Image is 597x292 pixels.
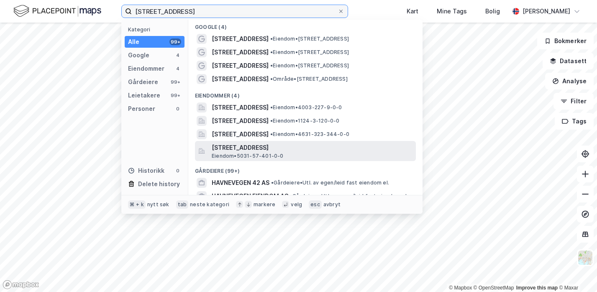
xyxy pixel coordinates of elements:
span: Område • [STREET_ADDRESS] [270,76,348,82]
img: logo.f888ab2527a4732fd821a326f86c7f29.svg [13,4,101,18]
span: [STREET_ADDRESS] [212,74,269,84]
div: Eiendommer [128,64,164,74]
button: Bokmerker [537,33,594,49]
span: Eiendom • 4631-323-344-0-0 [270,131,349,138]
div: 4 [174,65,181,72]
span: Gårdeiere • Utl. av egen/leid fast eiendom el. [271,179,389,186]
input: Søk på adresse, matrikkel, gårdeiere, leietakere eller personer [132,5,338,18]
div: Alle [128,37,139,47]
span: • [270,104,273,110]
span: • [270,118,273,124]
div: esc [309,200,322,209]
span: Eiendom • [STREET_ADDRESS] [270,62,349,69]
div: Delete history [138,179,180,189]
a: Mapbox homepage [3,280,39,289]
span: [STREET_ADDRESS] [212,143,413,153]
div: nytt søk [147,201,169,208]
div: Kategori [128,26,184,33]
div: [PERSON_NAME] [523,6,570,16]
img: Z [577,250,593,266]
button: Analyse [545,73,594,90]
span: • [290,193,292,199]
span: • [270,131,273,137]
div: Gårdeiere (99+) [188,161,423,176]
div: Google [128,50,149,60]
span: • [270,49,273,55]
button: Filter [553,93,594,110]
div: Historikk [128,166,164,176]
iframe: Chat Widget [555,252,597,292]
span: [STREET_ADDRESS] [212,116,269,126]
span: [STREET_ADDRESS] [212,129,269,139]
div: Bolig [485,6,500,16]
div: avbryt [323,201,341,208]
span: Eiendom • 5031-57-401-0-0 [212,153,284,159]
div: Mine Tags [437,6,467,16]
div: 99+ [169,92,181,99]
div: 0 [174,105,181,112]
div: Leietakere [128,90,160,100]
span: • [270,76,273,82]
div: 99+ [169,79,181,85]
a: OpenStreetMap [474,285,514,291]
a: Mapbox [449,285,472,291]
div: neste kategori [190,201,229,208]
div: Kart [407,6,418,16]
div: Personer [128,104,155,114]
span: • [270,62,273,69]
span: [STREET_ADDRESS] [212,102,269,113]
span: • [271,179,274,186]
div: 4 [174,52,181,59]
span: • [270,36,273,42]
span: Eiendom • 4003-227-9-0-0 [270,104,342,111]
a: Improve this map [516,285,558,291]
span: Eiendom • [STREET_ADDRESS] [270,49,349,56]
div: Gårdeiere [128,77,158,87]
span: Gårdeiere • Utl. av egen/leid fast eiendom el. [290,193,408,200]
button: Tags [555,113,594,130]
span: HAVNEVEGEN EIENDOM AS [212,191,288,201]
span: [STREET_ADDRESS] [212,47,269,57]
div: 0 [174,167,181,174]
span: [STREET_ADDRESS] [212,34,269,44]
span: [STREET_ADDRESS] [212,61,269,71]
button: Datasett [543,53,594,69]
div: 99+ [169,38,181,45]
span: HAVNEVEGEN 42 AS [212,178,269,188]
div: Google (4) [188,17,423,32]
span: Eiendom • 1124-3-120-0-0 [270,118,340,124]
div: tab [176,200,189,209]
div: velg [291,201,302,208]
div: Eiendommer (4) [188,86,423,101]
div: markere [254,201,275,208]
div: ⌘ + k [128,200,146,209]
span: Eiendom • [STREET_ADDRESS] [270,36,349,42]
